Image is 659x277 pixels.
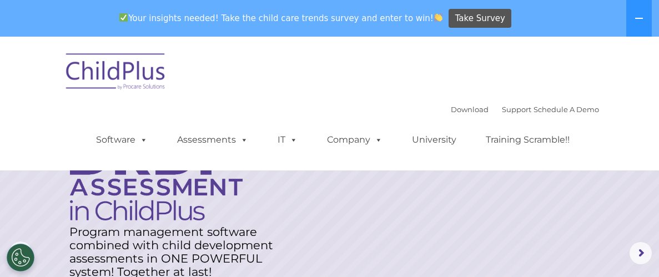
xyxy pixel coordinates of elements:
[455,9,505,28] span: Take Survey
[85,129,159,151] a: Software
[166,129,259,151] a: Assessments
[534,105,599,114] a: Schedule A Demo
[61,46,172,101] img: ChildPlus by Procare Solutions
[475,129,581,151] a: Training Scramble!!
[70,136,243,220] img: DRDP Assessment in ChildPlus
[119,13,128,22] img: ✅
[7,244,34,271] button: Cookies Settings
[502,105,531,114] a: Support
[451,105,489,114] a: Download
[434,13,442,22] img: 👏
[115,7,447,29] span: Your insights needed! Take the child care trends survey and enter to win!
[451,105,599,114] font: |
[401,129,467,151] a: University
[316,129,394,151] a: Company
[449,9,511,28] a: Take Survey
[266,129,309,151] a: IT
